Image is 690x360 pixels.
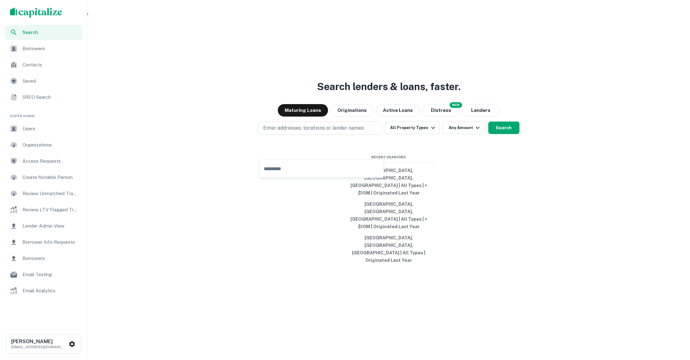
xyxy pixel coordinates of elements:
[22,255,78,262] span: Borrowers
[10,7,62,17] img: capitalize-logo.png
[422,104,460,117] button: Search distressed loans with lien and other non-mortgage details.
[22,125,78,132] span: Users
[263,124,364,132] p: Enter addresses, locations or lender names
[22,157,78,165] span: Access Requests
[342,165,436,199] button: [GEOGRAPHIC_DATA], [GEOGRAPHIC_DATA], [GEOGRAPHIC_DATA] | All Types | > $10M | Originated Last Year
[22,287,78,295] span: Email Analytics
[5,25,82,40] a: Search
[659,310,690,340] iframe: Chat Widget
[22,94,78,101] span: SREO Search
[376,104,420,117] button: Active Loans
[342,155,436,160] span: Recent Searches
[5,235,82,250] a: Borrower Info Requests
[5,202,82,217] a: Review LTV Flagged Transactions
[5,137,82,152] a: Organizations
[22,77,78,85] span: Saved
[22,238,78,246] span: Borrower Info Requests
[5,170,82,185] a: Create Notable Person
[258,122,383,135] button: Enter addresses, locations or lender names
[442,122,486,134] button: Any Amount
[11,339,67,344] h6: [PERSON_NAME]
[317,79,461,94] h3: Search lenders & loans, faster.
[488,122,519,134] button: Search
[342,199,436,232] button: [GEOGRAPHIC_DATA], [GEOGRAPHIC_DATA], [GEOGRAPHIC_DATA] | All Types | > $10M | Originated Last Year
[22,190,78,197] span: Review Unmatched Transactions
[5,154,82,169] a: Access Requests
[450,102,462,108] div: NEW
[5,121,82,136] a: Users
[22,206,78,214] span: Review LTV Flagged Transactions
[6,334,81,354] button: [PERSON_NAME][EMAIL_ADDRESS][DOMAIN_NAME]
[22,271,78,278] span: Email Testing
[22,141,78,149] span: Organizations
[5,57,82,72] a: Contacts
[331,104,374,117] button: Originations
[342,232,436,266] button: [GEOGRAPHIC_DATA], [GEOGRAPHIC_DATA], [GEOGRAPHIC_DATA] | All Types | Originated Last Year
[11,344,67,350] p: [EMAIL_ADDRESS][DOMAIN_NAME]
[5,41,82,56] a: Borrowers
[462,104,499,117] button: Lenders
[22,174,78,181] span: Create Notable Person
[5,283,82,298] a: Email Analytics
[5,186,82,201] a: Review Unmatched Transactions
[5,74,82,89] a: Saved
[22,45,78,52] span: Borrowers
[5,251,82,266] a: Borrowers
[5,218,82,233] a: Lender Admin View
[5,90,82,105] a: SREO Search
[385,122,439,134] button: All Property Types
[22,29,78,36] span: Search
[22,61,78,69] span: Contacts
[22,222,78,230] span: Lender Admin View
[5,267,82,282] a: Email Testing
[5,106,82,121] li: Super Admin
[278,104,328,117] button: Maturing Loans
